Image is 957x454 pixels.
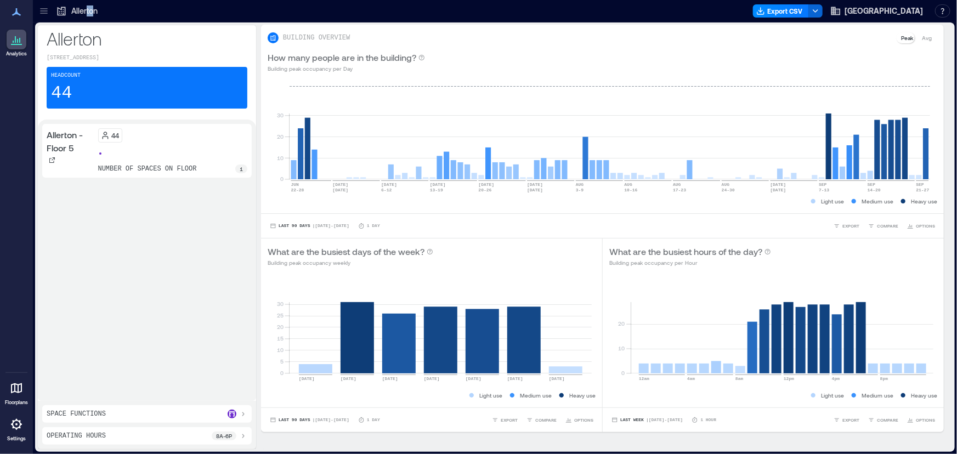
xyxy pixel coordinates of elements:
p: Medium use [862,197,893,206]
p: Building peak occupancy per Hour [609,258,771,267]
tspan: 10 [277,347,284,353]
tspan: 10 [619,345,625,351]
text: [DATE] [771,182,786,187]
text: [DATE] [381,182,397,187]
text: 22-28 [291,188,304,192]
text: AUG [673,182,681,187]
span: OPTIONS [916,223,935,229]
text: 8am [735,376,744,381]
p: Light use [479,391,502,400]
p: Medium use [862,391,893,400]
text: JUN [291,182,299,187]
text: 4am [687,376,695,381]
tspan: 20 [277,133,284,140]
span: OPTIONS [916,417,935,423]
p: Analytics [6,50,27,57]
tspan: 30 [277,300,284,307]
text: 24-30 [722,188,735,192]
text: [DATE] [507,376,523,381]
p: What are the busiest days of the week? [268,245,424,258]
tspan: 10 [277,155,284,161]
text: [DATE] [333,188,349,192]
tspan: 25 [277,312,284,319]
span: [GEOGRAPHIC_DATA] [845,5,923,16]
button: OPTIONS [905,220,937,231]
text: AUG [625,182,633,187]
text: [DATE] [424,376,440,381]
p: 44 [112,131,120,140]
button: COMPARE [524,415,559,425]
p: [STREET_ADDRESS] [47,54,247,63]
p: Heavy use [911,391,937,400]
p: Floorplans [5,399,28,406]
span: EXPORT [501,417,518,423]
button: EXPORT [490,415,520,425]
button: Export CSV [753,4,809,18]
p: 1 [240,164,243,173]
p: Space Functions [47,410,106,418]
a: Settings [3,411,30,445]
button: EXPORT [831,220,862,231]
a: Floorplans [2,375,31,409]
p: Operating Hours [47,432,106,440]
p: Headcount [51,71,81,80]
text: SEP [819,182,827,187]
button: [GEOGRAPHIC_DATA] [827,2,926,20]
tspan: 20 [619,321,625,327]
text: AUG [576,182,584,187]
text: 4pm [832,376,840,381]
p: 1 Hour [700,417,716,423]
button: Last Week |[DATE]-[DATE] [609,415,685,425]
text: 14-20 [868,188,881,192]
button: OPTIONS [905,415,937,425]
text: [DATE] [549,376,565,381]
p: Avg [922,33,932,42]
text: [DATE] [771,188,786,192]
text: 7-13 [819,188,829,192]
text: [DATE] [382,376,398,381]
p: Heavy use [911,197,937,206]
span: COMPARE [877,417,898,423]
p: 1 Day [367,223,380,229]
p: Allerton - Floor 5 [47,128,94,155]
p: Medium use [520,391,552,400]
text: 21-27 [916,188,930,192]
button: EXPORT [831,415,862,425]
text: [DATE] [341,376,356,381]
span: EXPORT [842,223,859,229]
text: AUG [722,182,730,187]
text: 6-12 [381,188,392,192]
text: [DATE] [333,182,349,187]
text: 17-23 [673,188,686,192]
button: COMPARE [866,415,901,425]
text: [DATE] [527,182,543,187]
p: Building peak occupancy per Day [268,64,425,73]
span: OPTIONS [574,417,593,423]
p: Settings [7,435,26,442]
p: Allerton [47,27,247,49]
span: EXPORT [842,417,859,423]
tspan: 5 [280,358,284,365]
text: SEP [868,182,876,187]
tspan: 0 [622,370,625,376]
tspan: 15 [277,335,284,342]
p: Allerton [71,5,98,16]
tspan: 30 [277,112,284,118]
text: 10-16 [625,188,638,192]
text: [DATE] [466,376,482,381]
text: 20-26 [479,188,492,192]
p: Light use [821,391,844,400]
text: 12am [639,376,649,381]
p: How many people are in the building? [268,51,416,64]
button: Last 90 Days |[DATE]-[DATE] [268,220,352,231]
p: Peak [901,33,913,42]
text: 3-9 [576,188,584,192]
span: COMPARE [535,417,557,423]
tspan: 0 [280,370,284,376]
p: 1 Day [367,417,380,423]
text: [DATE] [299,376,315,381]
p: 8a - 6p [216,432,232,440]
button: OPTIONS [563,415,596,425]
p: Light use [821,197,844,206]
text: [DATE] [430,182,446,187]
